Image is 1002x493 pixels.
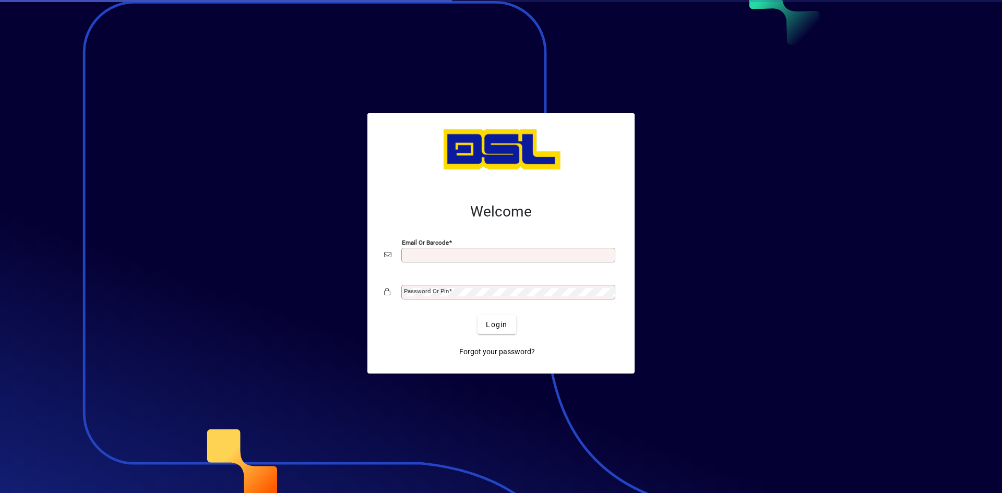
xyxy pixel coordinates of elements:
[455,342,539,361] a: Forgot your password?
[486,319,507,330] span: Login
[404,287,449,295] mat-label: Password or Pin
[459,346,535,357] span: Forgot your password?
[402,239,449,246] mat-label: Email or Barcode
[478,315,516,334] button: Login
[384,203,618,221] h2: Welcome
